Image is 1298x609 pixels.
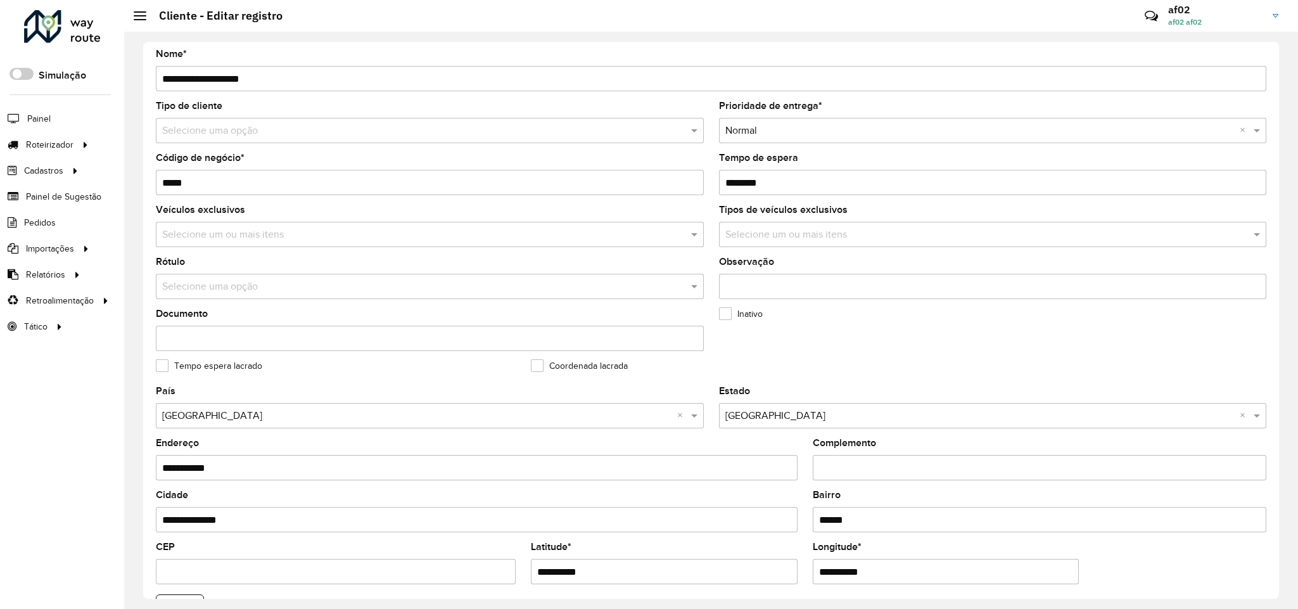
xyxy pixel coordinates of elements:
[1240,408,1250,423] span: Clear all
[156,98,222,113] label: Tipo de cliente
[813,487,841,503] label: Bairro
[1168,4,1263,16] h3: af02
[156,539,175,555] label: CEP
[156,254,185,269] label: Rótulo
[156,359,262,373] label: Tempo espera lacrado
[39,68,86,83] label: Simulação
[719,98,822,113] label: Prioridade de entrega
[1168,16,1263,28] span: af02 af02
[27,112,51,125] span: Painel
[156,306,208,321] label: Documento
[156,150,245,165] label: Código de negócio
[677,408,688,423] span: Clear all
[24,320,48,333] span: Tático
[156,383,175,399] label: País
[26,242,74,255] span: Importações
[26,294,94,307] span: Retroalimentação
[531,539,571,555] label: Latitude
[26,190,101,203] span: Painel de Sugestão
[26,138,73,151] span: Roteirizador
[24,164,63,177] span: Cadastros
[1240,123,1250,138] span: Clear all
[146,9,283,23] h2: Cliente - Editar registro
[719,383,750,399] label: Estado
[156,46,187,61] label: Nome
[1138,3,1165,30] a: Contato Rápido
[24,216,56,229] span: Pedidos
[719,150,798,165] label: Tempo de espera
[156,435,199,451] label: Endereço
[531,359,628,373] label: Coordenada lacrada
[813,539,862,555] label: Longitude
[719,202,848,217] label: Tipos de veículos exclusivos
[719,254,774,269] label: Observação
[26,268,65,281] span: Relatórios
[156,487,188,503] label: Cidade
[719,307,763,321] label: Inativo
[813,435,876,451] label: Complemento
[156,202,245,217] label: Veículos exclusivos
